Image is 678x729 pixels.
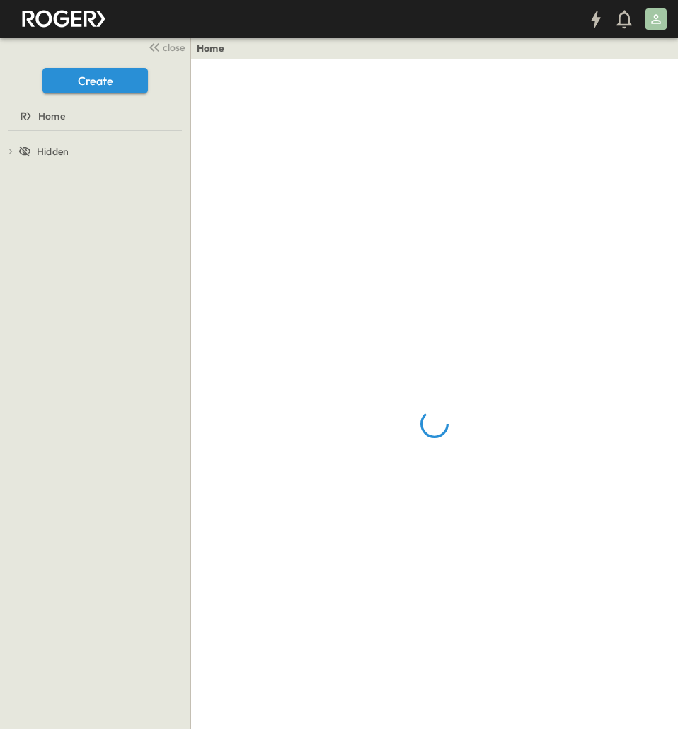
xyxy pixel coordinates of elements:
a: Home [197,41,224,55]
button: Create [42,68,148,93]
nav: breadcrumbs [197,41,233,55]
a: Home [3,106,185,126]
span: Home [38,109,65,123]
span: Hidden [37,144,69,159]
span: close [163,40,185,54]
button: close [142,37,188,57]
